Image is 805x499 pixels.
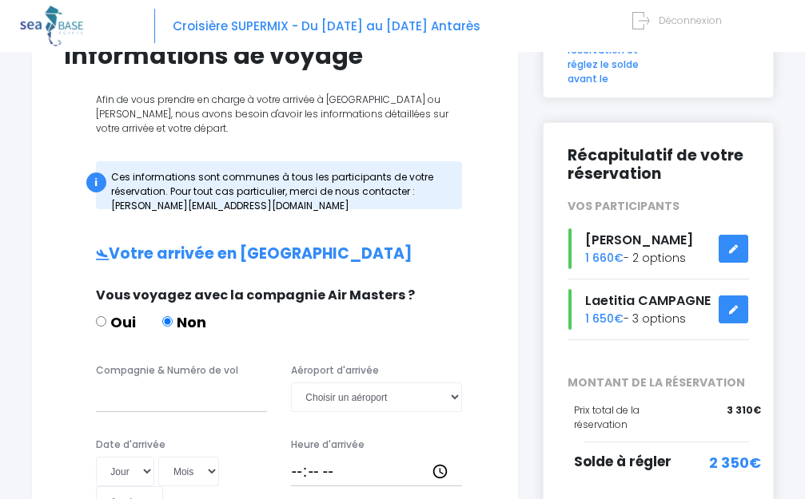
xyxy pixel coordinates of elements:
[709,452,761,473] span: 2 350€
[585,231,693,249] span: [PERSON_NAME]
[96,286,415,304] span: Vous voyagez avec la compagnie Air Masters ?
[556,289,762,330] div: - 3 options
[727,403,761,418] span: 3 310€
[173,18,480,34] span: Croisière SUPERMIX - Du [DATE] au [DATE] Antarès
[96,316,106,327] input: Oui
[675,29,761,86] div: [DATE]
[585,311,624,327] span: 1 650€
[291,438,365,452] label: Heure d'arrivée
[574,452,671,471] span: Solde à régler
[659,14,722,27] span: Déconnexion
[96,363,238,378] label: Compagnie & Numéro de vol
[574,403,640,431] span: Prix total de la réservation
[556,198,762,215] div: VOS PARTICIPANTS
[64,42,486,70] h1: Informations de voyage
[96,161,462,209] div: Ces informations sont communes à tous les participants de votre réservation. Pour tout cas partic...
[291,363,379,378] label: Aéroport d'arrivée
[585,291,711,310] span: Laetitia CAMPAGNE
[64,245,486,263] h2: Votre arrivée en [GEOGRAPHIC_DATA]
[556,228,762,269] div: - 2 options
[64,93,486,136] p: Afin de vous prendre en charge à votre arrivée à [GEOGRAPHIC_DATA] ou [PERSON_NAME], nous avons b...
[96,311,136,333] label: Oui
[568,147,750,184] h2: Récapitulatif de votre réservation
[162,316,173,327] input: Non
[162,311,206,333] label: Non
[556,29,675,86] div: Finalisez votre réservation et réglez le solde avant le
[86,172,106,192] div: i
[556,374,762,391] span: MONTANT DE LA RÉSERVATION
[585,250,624,266] span: 1 660€
[96,438,165,452] label: Date d'arrivée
